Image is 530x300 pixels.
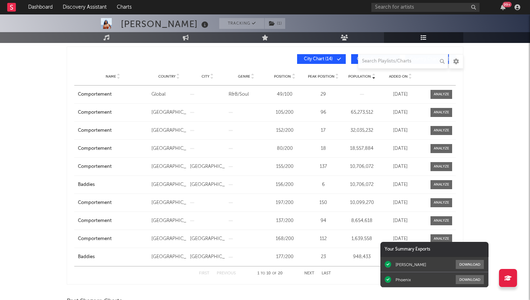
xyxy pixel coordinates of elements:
[267,253,302,261] div: 177 / 200
[306,235,341,243] div: 112
[306,91,341,98] div: 29
[219,18,264,29] button: Tracking
[380,242,489,257] div: Your Summary Exports
[151,253,186,261] div: [GEOGRAPHIC_DATA]
[121,18,210,30] div: [PERSON_NAME]
[383,109,418,116] div: [DATE]
[383,235,418,243] div: [DATE]
[456,260,484,269] button: Download
[344,145,379,152] div: 18,557,884
[358,54,448,69] input: Search Playlists/Charts
[261,272,265,275] span: to
[267,235,302,243] div: 168 / 200
[344,199,379,206] div: 10,099,270
[344,217,379,225] div: 8,654,618
[217,271,236,275] button: Previous
[272,272,277,275] span: of
[383,163,418,170] div: [DATE]
[306,217,341,225] div: 94
[265,18,285,29] button: (1)
[344,127,379,134] div: 32,035,232
[78,235,148,243] a: Comportement
[151,235,186,243] div: [GEOGRAPHIC_DATA]
[267,163,302,170] div: 155 / 200
[371,3,480,12] input: Search for artists
[190,235,225,243] div: [GEOGRAPHIC_DATA]
[306,109,341,116] div: 96
[78,253,148,261] a: Baddies
[229,91,264,98] div: R&B/Soul
[306,181,341,188] div: 6
[306,127,341,134] div: 17
[396,277,411,282] div: Phoenix
[78,145,148,152] a: Comportement
[344,181,379,188] div: 10,706,072
[78,91,148,98] a: Comportement
[500,4,505,10] button: 99+
[503,2,512,7] div: 99 +
[151,145,186,152] div: [GEOGRAPHIC_DATA]
[151,127,186,134] div: [GEOGRAPHIC_DATA]
[267,91,302,98] div: 49 / 100
[306,253,341,261] div: 23
[151,163,186,170] div: [GEOGRAPHIC_DATA]
[304,271,314,275] button: Next
[383,199,418,206] div: [DATE]
[250,269,290,278] div: 1 10 20
[190,253,225,261] div: [GEOGRAPHIC_DATA]
[383,145,418,152] div: [DATE]
[267,127,302,134] div: 152 / 200
[238,74,250,79] span: Genre
[78,163,148,170] a: Comportement
[151,181,186,188] div: [GEOGRAPHIC_DATA]
[351,54,400,64] button: Genre Chart(1)
[383,127,418,134] div: [DATE]
[199,271,209,275] button: First
[264,18,286,29] span: ( 1 )
[190,163,225,170] div: [GEOGRAPHIC_DATA]
[267,145,302,152] div: 80 / 200
[158,74,176,79] span: Country
[396,262,426,267] div: [PERSON_NAME]
[151,199,186,206] div: [GEOGRAPHIC_DATA]
[151,217,186,225] div: [GEOGRAPHIC_DATA]
[306,163,341,170] div: 137
[78,127,148,134] a: Comportement
[78,199,148,206] a: Comportement
[78,109,148,116] a: Comportement
[306,145,341,152] div: 18
[383,91,418,98] div: [DATE]
[297,54,346,64] button: City Chart(14)
[322,271,331,275] button: Last
[306,199,341,206] div: 150
[356,57,389,61] span: Genre Chart ( 1 )
[78,217,148,225] a: Comportement
[344,235,379,243] div: 1,639,558
[267,181,302,188] div: 156 / 200
[274,74,291,79] span: Position
[383,217,418,225] div: [DATE]
[151,109,186,116] div: [GEOGRAPHIC_DATA]
[344,253,379,261] div: 948,433
[202,74,209,79] span: City
[267,109,302,116] div: 105 / 200
[78,181,148,188] a: Baddies
[308,74,335,79] span: Peak Position
[389,74,408,79] span: Added On
[151,91,186,98] div: Global
[267,199,302,206] div: 197 / 200
[302,57,335,61] span: City Chart ( 14 )
[456,275,484,284] button: Download
[383,181,418,188] div: [DATE]
[344,109,379,116] div: 65,273,512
